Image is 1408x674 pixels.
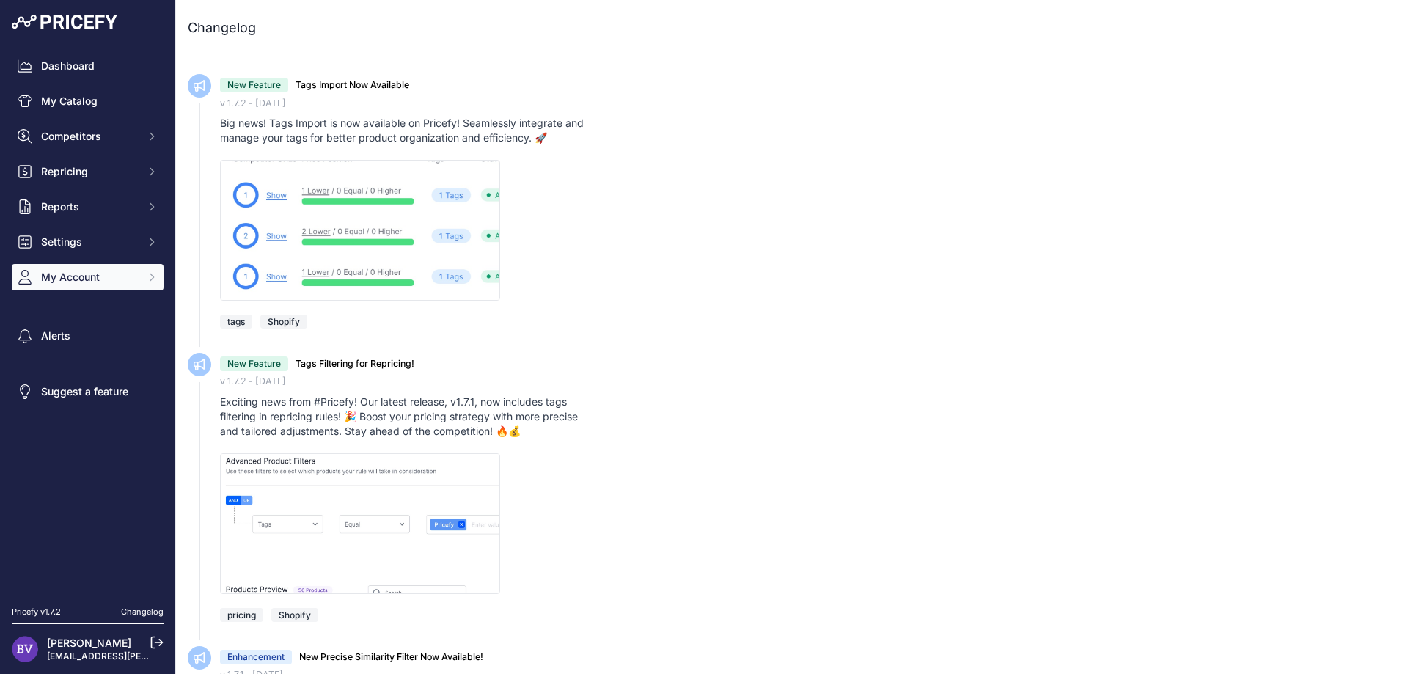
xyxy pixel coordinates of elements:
a: [EMAIL_ADDRESS][PERSON_NAME][DOMAIN_NAME] [47,651,273,662]
div: Pricefy v1.7.2 [12,606,61,618]
button: Repricing [12,158,164,185]
a: Dashboard [12,53,164,79]
div: New Feature [220,356,288,371]
button: Competitors [12,123,164,150]
button: Reports [12,194,164,220]
span: Shopify [260,315,307,329]
span: Competitors [41,129,137,144]
span: Shopify [271,608,318,622]
a: Alerts [12,323,164,349]
button: Settings [12,229,164,255]
h3: New Precise Similarity Filter Now Available! [299,651,483,664]
div: New Feature [220,78,288,92]
a: [PERSON_NAME] [47,637,131,649]
h2: Changelog [188,18,256,38]
span: My Account [41,270,137,285]
div: Exciting news from #Pricefy! Our latest release, v1.7.1, now includes tags filtering in repricing... [220,395,595,439]
a: Changelog [121,607,164,617]
a: Suggest a feature [12,378,164,405]
span: tags [220,315,252,329]
img: Pricefy Logo [12,15,117,29]
h3: Tags Filtering for Repricing! [296,357,414,371]
h3: Tags Import Now Available [296,78,409,92]
a: My Catalog [12,88,164,114]
button: My Account [12,264,164,290]
span: pricing [220,608,263,622]
span: Repricing [41,164,137,179]
span: Settings [41,235,137,249]
span: Reports [41,199,137,214]
div: v 1.7.2 - [DATE] [220,375,1396,389]
nav: Sidebar [12,53,164,588]
div: Big news! Tags Import is now available on Pricefy! Seamlessly integrate and manage your tags for ... [220,116,595,145]
div: v 1.7.2 - [DATE] [220,97,1396,111]
div: Enhancement [220,650,292,664]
